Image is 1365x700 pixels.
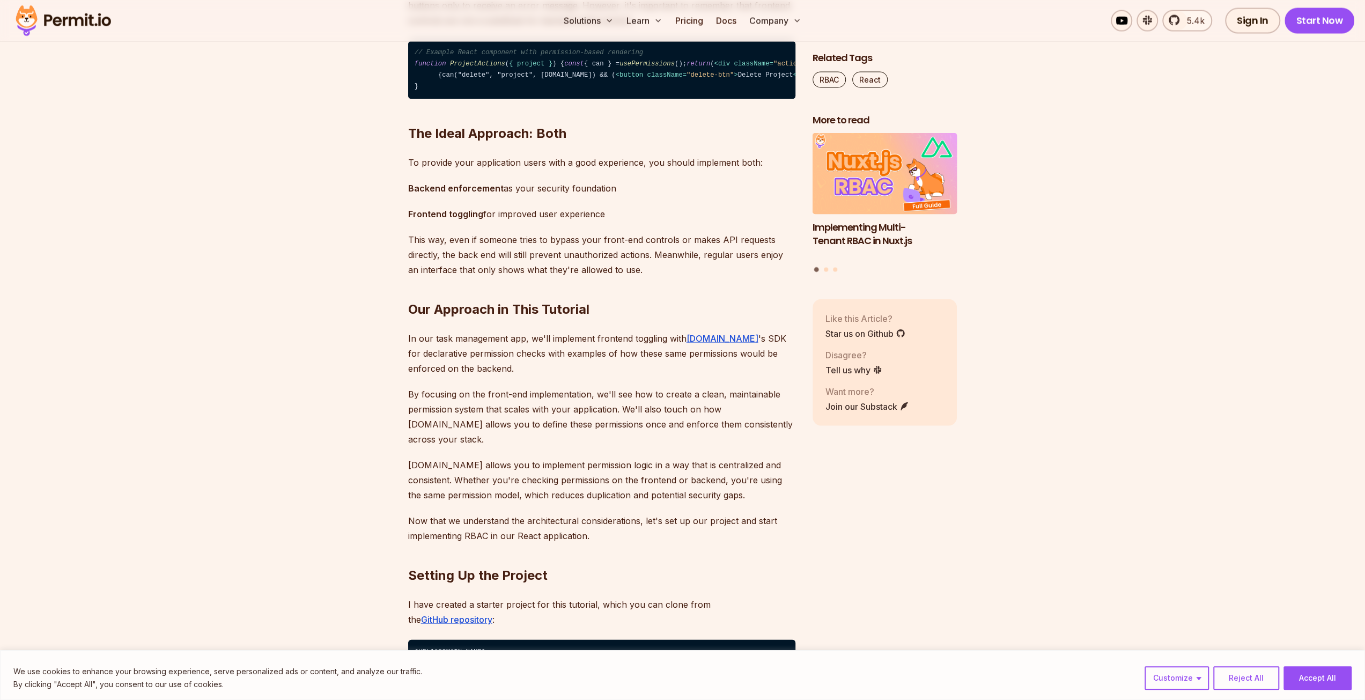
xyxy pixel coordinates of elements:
span: </ > [793,71,829,79]
h2: More to read [813,113,957,127]
p: In our task management app, we'll implement frontend toggling with 's SDK for declarative permiss... [408,330,795,375]
button: Accept All [1283,666,1352,690]
strong: Backend enforcement [408,182,504,193]
a: Join our Substack [825,400,909,412]
a: Implementing Multi-Tenant RBAC in Nuxt.jsImplementing Multi-Tenant RBAC in Nuxt.js [813,133,957,261]
span: { project } [509,60,552,68]
button: Go to slide 2 [824,267,828,271]
code: ( ) { { can } = (); ( ); } [408,41,795,99]
a: 5.4k [1162,10,1212,31]
a: Sign In [1225,8,1280,33]
span: usePermissions [619,60,675,68]
li: 1 of 3 [813,133,957,261]
h2: The Ideal Approach: Both [408,82,795,142]
p: Disagree? [825,348,882,361]
a: Start Now [1285,8,1355,33]
p: [DOMAIN_NAME] allows you to implement permission logic in a way that is centralized and consisten... [408,457,795,502]
img: Implementing Multi-Tenant RBAC in Nuxt.js [813,133,957,215]
p: Want more? [825,385,909,397]
a: GitHub repository [421,614,492,624]
p: for improved user experience [408,206,795,221]
p: By clicking "Accept All", you consent to our use of cookies. [13,678,422,691]
span: div [718,60,730,68]
p: By focusing on the front-end implementation, we'll see how to create a clean, maintainable permis... [408,386,795,446]
span: 5.4k [1180,14,1205,27]
span: < = > [616,71,738,79]
a: [DOMAIN_NAME] [687,333,758,343]
button: Solutions [559,10,618,31]
button: Customize [1145,666,1209,690]
span: "delete-btn" [687,71,734,79]
p: as your security foundation [408,180,795,195]
button: Company [745,10,806,31]
a: Pricing [671,10,707,31]
div: Posts [813,133,957,274]
code: [URL][DOMAIN_NAME] [408,639,795,664]
p: Like this Article? [825,312,905,325]
a: Docs [712,10,741,31]
button: Reject All [1213,666,1279,690]
h2: Related Tags [813,51,957,65]
p: To provide your application users with a good experience, you should implement both: [408,154,795,170]
a: RBAC [813,71,846,87]
a: React [852,71,888,87]
span: className [734,60,769,68]
span: < = > [714,60,813,68]
span: button [619,71,643,79]
span: return [687,60,710,68]
button: Go to slide 3 [833,267,837,271]
span: className [647,71,683,79]
h2: Our Approach in This Tutorial [408,257,795,318]
a: Tell us why [825,363,882,376]
p: I have created a starter project for this tutorial, which you can clone from the : [408,596,795,627]
span: const [564,60,584,68]
p: We use cookies to enhance your browsing experience, serve personalized ads or content, and analyz... [13,665,422,678]
a: Star us on Github [825,327,905,340]
h2: Setting Up the Project [408,524,795,584]
img: Permit logo [11,2,116,39]
p: Now that we understand the architectural considerations, let's set up our project and start imple... [408,513,795,543]
h3: Implementing Multi-Tenant RBAC in Nuxt.js [813,220,957,247]
span: // Example React component with permission-based rendering [415,49,643,56]
button: Go to slide 1 [814,267,819,272]
span: function [415,60,446,68]
button: Learn [622,10,667,31]
p: This way, even if someone tries to bypass your front-end controls or makes API requests directly,... [408,232,795,277]
strong: Frontend toggling [408,208,483,219]
span: "actions" [773,60,809,68]
span: ProjectActions [450,60,505,68]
